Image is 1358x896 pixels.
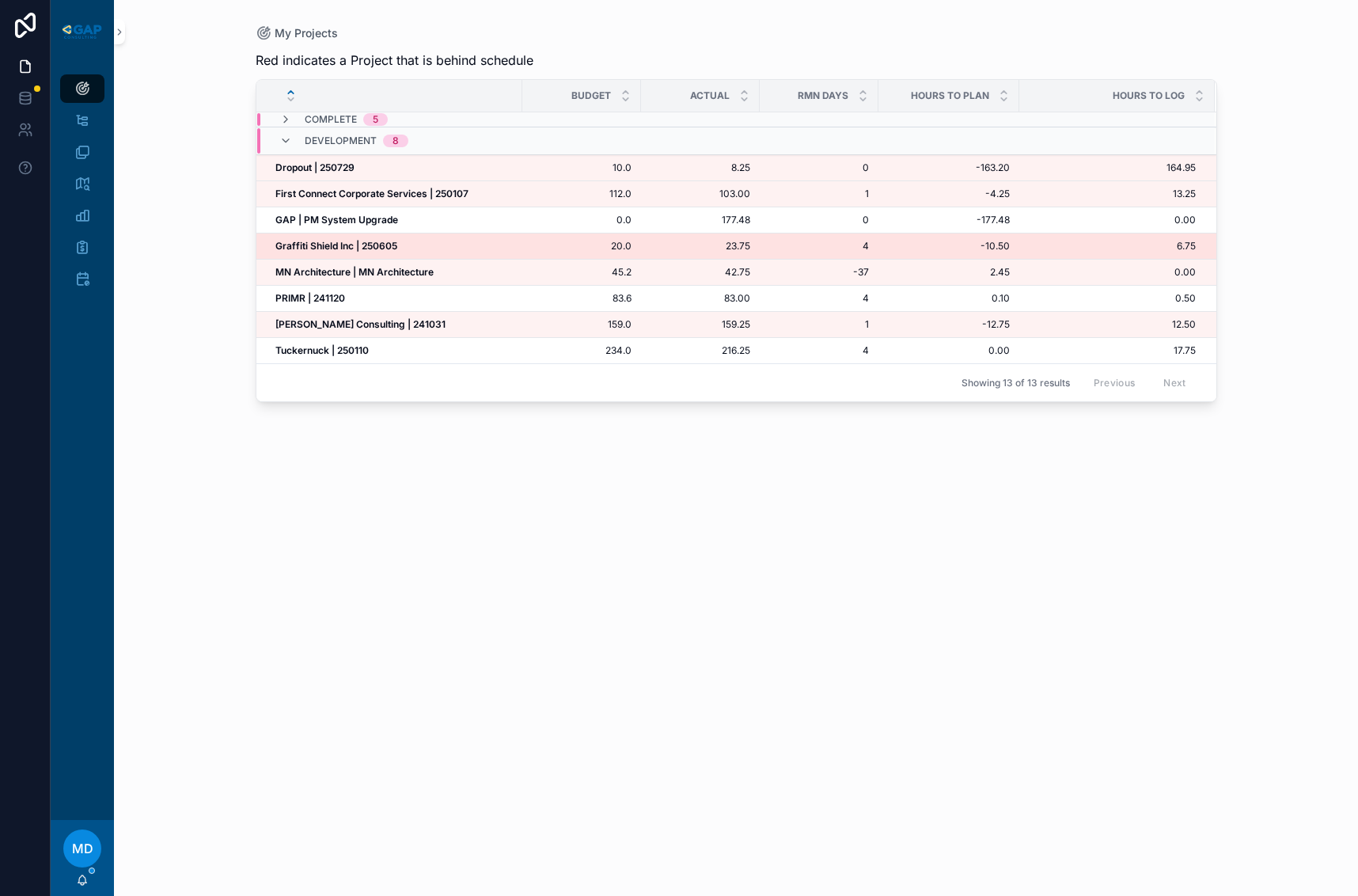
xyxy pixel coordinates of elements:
[1020,318,1196,331] a: 12.50
[1113,89,1185,102] span: Hours to Log
[51,63,114,313] div: scrollable content
[275,188,468,199] strong: First Connect Corporate Services | 250107
[1020,266,1196,279] a: 0.00
[962,377,1070,389] span: Showing 13 of 13 results
[275,344,369,356] strong: Tuckernuck | 250110
[1020,161,1196,174] a: 164.95
[532,161,632,174] a: 10.0
[72,839,93,858] span: MD
[769,240,869,252] a: 4
[769,292,869,305] a: 4
[60,22,104,41] img: App logo
[888,214,1010,226] a: -177.48
[275,240,397,252] strong: Graffiti Shield Inc | 250605
[532,188,632,200] span: 112.0
[275,240,513,252] a: Graffiti Shield Inc | 250605
[256,25,338,41] a: My Projects
[651,266,750,279] a: 42.75
[275,161,513,174] a: Dropout | 250729
[275,266,513,279] a: MN Architecture | MN Architecture
[888,161,1010,174] a: -163.20
[651,214,750,226] a: 177.48
[1020,214,1196,226] a: 0.00
[1020,344,1196,357] a: 17.75
[888,188,1010,200] a: -4.25
[798,89,848,102] span: RMN Days
[769,214,869,226] a: 0
[1020,188,1196,200] span: 13.25
[275,292,345,304] strong: PRIMR | 241120
[275,188,513,200] a: First Connect Corporate Services | 250107
[769,344,869,357] a: 4
[305,113,357,126] span: Complete
[651,344,750,357] a: 216.25
[911,89,989,102] span: Hours to Plan
[532,344,632,357] a: 234.0
[769,266,869,279] span: -37
[275,266,434,278] strong: MN Architecture | MN Architecture
[651,188,750,200] a: 103.00
[571,89,611,102] span: Budget
[532,266,632,279] span: 45.2
[888,240,1010,252] a: -10.50
[275,344,513,357] a: Tuckernuck | 250110
[651,318,750,331] a: 159.25
[393,135,399,147] div: 8
[769,188,869,200] a: 1
[888,344,1010,357] a: 0.00
[651,292,750,305] a: 83.00
[1020,292,1196,305] a: 0.50
[275,318,513,331] a: [PERSON_NAME] Consulting | 241031
[275,292,513,305] a: PRIMR | 241120
[256,51,533,70] span: Red indicates a Project that is behind schedule
[305,135,377,147] span: Development
[888,318,1010,331] span: -12.75
[888,292,1010,305] a: 0.10
[275,161,355,173] strong: Dropout | 250729
[651,161,750,174] a: 8.25
[532,240,632,252] span: 20.0
[275,214,398,226] strong: GAP | PM System Upgrade
[373,113,378,126] div: 5
[275,318,446,330] strong: [PERSON_NAME] Consulting | 241031
[1020,240,1196,252] a: 6.75
[888,266,1010,279] a: 2.45
[769,318,869,331] a: 1
[532,214,632,226] a: 0.0
[532,292,632,305] a: 83.6
[532,318,632,331] a: 159.0
[275,214,513,226] a: GAP | PM System Upgrade
[651,240,750,252] span: 23.75
[769,161,869,174] a: 0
